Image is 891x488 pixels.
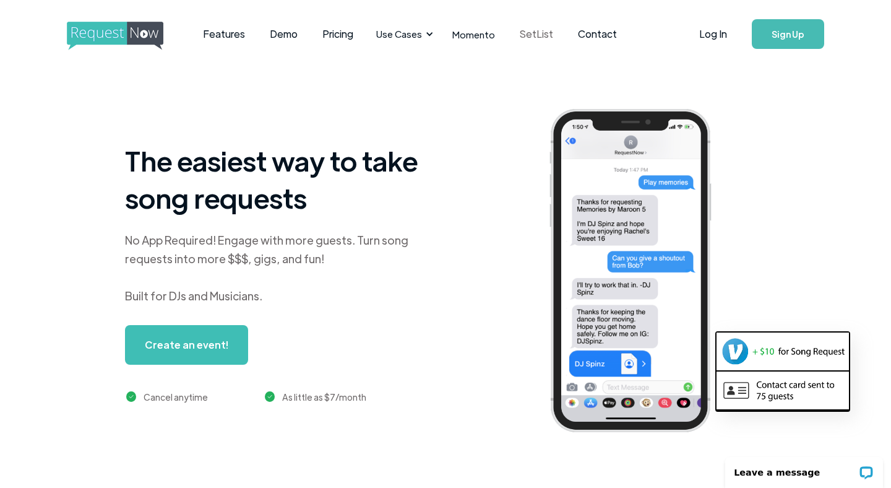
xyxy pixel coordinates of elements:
[752,19,824,49] a: Sign Up
[282,390,366,404] div: As little as $7/month
[687,12,739,56] a: Log In
[265,391,275,402] img: green checkmark
[717,333,849,370] img: venmo screenshot
[376,27,422,41] div: Use Cases
[125,142,434,216] h1: The easiest way to take song requests
[144,390,208,404] div: Cancel anytime
[310,15,366,53] a: Pricing
[191,15,257,53] a: Features
[440,16,507,53] a: Momento
[717,449,891,488] iframe: LiveChat chat widget
[125,325,248,365] a: Create an event!
[257,15,310,53] a: Demo
[369,15,437,53] div: Use Cases
[126,391,137,402] img: green checkmark
[566,15,629,53] a: Contact
[67,22,186,50] img: requestnow logo
[67,22,160,46] a: home
[717,372,849,409] img: contact card example
[507,15,566,53] a: SetList
[125,231,434,305] div: No App Required! Engage with more guests. Turn song requests into more $$$, gigs, and fun! Built ...
[535,100,744,445] img: iphone screenshot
